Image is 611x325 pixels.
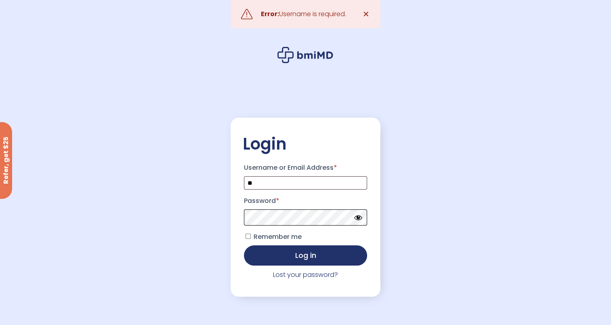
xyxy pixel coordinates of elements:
label: Username or Email Address [244,161,367,174]
span: Remember me [254,232,302,241]
input: Remember me [246,234,251,239]
a: ✕ [358,6,374,22]
button: Hide password [354,213,363,222]
h2: Login [243,134,368,154]
span: ✕ [363,8,370,20]
label: Password [244,194,367,207]
strong: Error: [261,9,279,19]
a: Lost your password? [273,270,338,279]
button: Log in [244,245,367,266]
div: Username is required. [261,8,346,20]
